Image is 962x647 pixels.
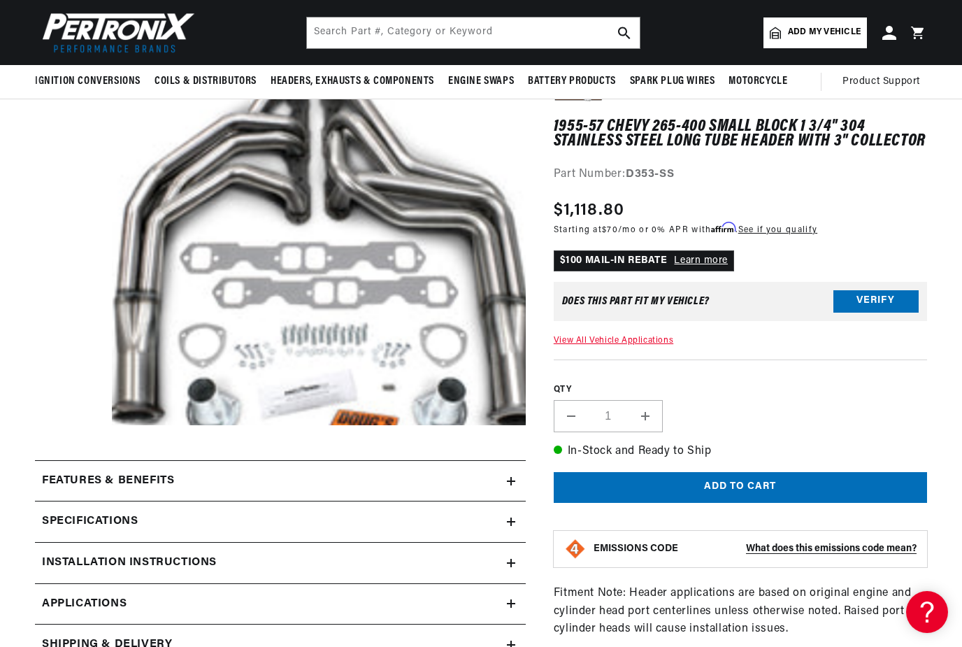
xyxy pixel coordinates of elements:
a: Learn more [674,255,728,266]
span: Ignition Conversions [35,74,141,89]
summary: Engine Swaps [441,65,521,98]
span: $70 [602,226,618,234]
summary: Specifications [35,502,526,542]
summary: Ignition Conversions [35,65,148,98]
summary: Headers, Exhausts & Components [264,65,441,98]
img: Pertronix [35,8,196,57]
summary: Installation instructions [35,543,526,583]
summary: Motorcycle [721,65,794,98]
p: Starting at /mo or 0% APR with . [554,223,817,236]
summary: Spark Plug Wires [623,65,722,98]
span: Motorcycle [728,74,787,89]
button: Verify [833,290,919,313]
a: See if you qualify - Learn more about Affirm Financing (opens in modal) [738,226,817,234]
span: Affirm [711,222,735,233]
media-gallery: Gallery Viewer [35,80,526,432]
button: EMISSIONS CODEWhat does this emissions code mean? [594,543,917,555]
div: Does This part fit My vehicle? [562,296,710,307]
img: Emissions code [564,538,587,560]
span: Engine Swaps [448,74,514,89]
summary: Product Support [842,65,927,99]
span: $1,118.80 [554,198,625,223]
summary: Features & Benefits [35,461,526,502]
span: Add my vehicle [788,26,861,39]
span: Battery Products [528,74,616,89]
input: Search Part #, Category or Keyword [307,17,640,48]
span: Product Support [842,74,920,90]
span: Headers, Exhausts & Components [271,74,434,89]
summary: Battery Products [521,65,623,98]
button: search button [609,17,640,48]
p: In-Stock and Ready to Ship [554,443,927,461]
a: View All Vehicle Applications [554,336,673,345]
span: Spark Plug Wires [630,74,715,89]
h2: Features & Benefits [42,472,174,490]
h2: Installation instructions [42,554,217,572]
strong: EMISSIONS CODE [594,543,678,554]
span: Applications [42,595,127,613]
h1: 1955-57 Chevy 265-400 Small Block 1 3/4" 304 Stainless Steel Long Tube Header with 3" Collector [554,120,927,148]
label: QTY [554,384,927,396]
summary: Coils & Distributors [148,65,264,98]
div: Part Number: [554,166,927,184]
a: Applications [35,584,526,625]
span: Coils & Distributors [155,74,257,89]
strong: What does this emissions code mean? [746,543,917,554]
p: $100 MAIL-IN REBATE [554,250,734,271]
button: Add to cart [554,472,927,504]
strong: D353-SS [626,169,674,180]
h2: Specifications [42,513,138,531]
a: Add my vehicle [763,17,867,48]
